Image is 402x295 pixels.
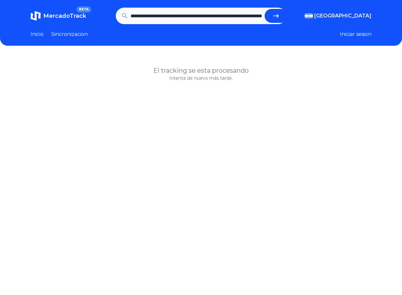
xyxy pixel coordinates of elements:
[305,13,313,18] img: Argentina
[31,11,41,21] img: MercadoTrack
[31,30,44,38] a: Inicio
[31,11,86,21] a: MercadoTrackBETA
[31,75,371,81] p: Intenta de nuevo más tarde.
[31,66,371,75] h1: El tracking se esta procesando
[76,6,91,13] span: BETA
[314,12,371,20] span: [GEOGRAPHIC_DATA]
[305,12,371,20] button: [GEOGRAPHIC_DATA]
[43,12,86,19] span: MercadoTrack
[51,30,88,38] a: Sincronizacion
[340,30,371,38] button: Iniciar sesion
